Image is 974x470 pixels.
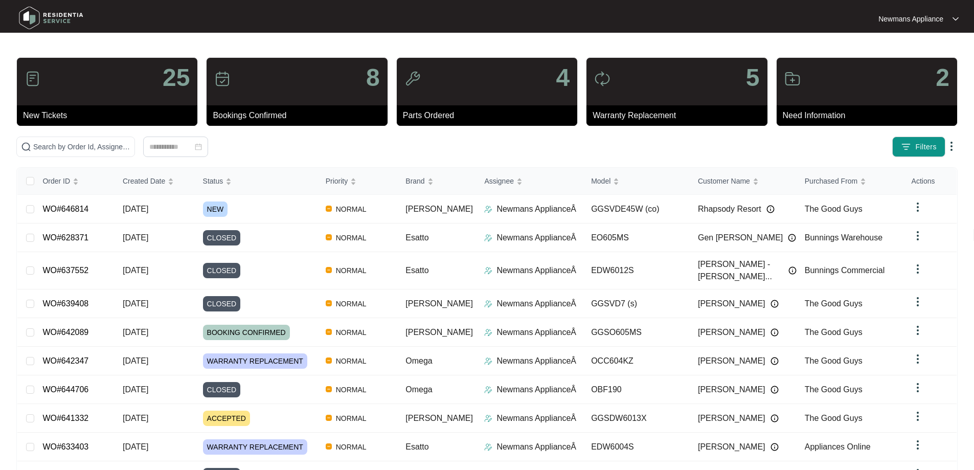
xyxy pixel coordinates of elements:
span: The Good Guys [805,328,863,337]
p: Newmans ApplianceÂ [496,384,576,396]
span: [PERSON_NAME] [698,441,765,453]
span: NORMAL [332,232,371,244]
img: Vercel Logo [326,206,332,212]
img: search-icon [21,142,31,152]
th: Order ID [34,168,115,195]
p: Newmans ApplianceÂ [496,326,576,339]
span: NORMAL [332,384,371,396]
a: WO#646814 [42,205,88,213]
a: WO#628371 [42,233,88,242]
td: GGSVD7 (s) [583,289,690,318]
span: NORMAL [332,326,371,339]
span: [PERSON_NAME] [405,414,473,422]
span: Esatto [405,442,428,451]
img: dropdown arrow [912,353,924,365]
span: NORMAL [332,355,371,367]
a: WO#642089 [42,328,88,337]
img: Info icon [771,300,779,308]
img: Info icon [771,357,779,365]
span: Assignee [484,175,514,187]
span: [DATE] [123,414,148,422]
img: icon [25,71,41,87]
span: NORMAL [332,203,371,215]
span: Filters [915,142,937,152]
img: Vercel Logo [326,329,332,335]
img: Assigner Icon [484,205,492,213]
span: [PERSON_NAME] [698,384,765,396]
a: WO#644706 [42,385,88,394]
a: WO#637552 [42,266,88,275]
span: Esatto [405,233,428,242]
th: Brand [397,168,476,195]
input: Search by Order Id, Assignee Name, Customer Name, Brand and Model [33,141,130,152]
span: NORMAL [332,264,371,277]
img: Vercel Logo [326,267,332,273]
p: 4 [556,65,570,90]
span: The Good Guys [805,299,863,308]
span: BOOKING CONFIRMED [203,325,290,340]
img: Assigner Icon [484,357,492,365]
p: Newmans Appliance [878,14,943,24]
span: The Good Guys [805,356,863,365]
img: dropdown arrow [912,201,924,213]
td: GGSDW6013X [583,404,690,433]
span: Gen [PERSON_NAME] [698,232,783,244]
span: Brand [405,175,424,187]
p: Newmans ApplianceÂ [496,441,576,453]
span: [DATE] [123,385,148,394]
th: Created Date [115,168,195,195]
img: Vercel Logo [326,386,332,392]
img: Assigner Icon [484,266,492,275]
p: Newmans ApplianceÂ [496,355,576,367]
th: Actions [903,168,957,195]
p: New Tickets [23,109,197,122]
span: CLOSED [203,230,241,245]
span: [DATE] [123,356,148,365]
img: Info icon [771,328,779,337]
img: Info icon [771,414,779,422]
p: Newmans ApplianceÂ [496,412,576,424]
p: Newmans ApplianceÂ [496,298,576,310]
th: Purchased From [797,168,903,195]
img: filter icon [901,142,911,152]
span: CLOSED [203,382,241,397]
span: Priority [326,175,348,187]
button: filter iconFilters [892,137,945,157]
p: 5 [746,65,760,90]
td: OBF190 [583,375,690,404]
img: Assigner Icon [484,414,492,422]
img: dropdown arrow [912,230,924,242]
span: The Good Guys [805,414,863,422]
p: Newmans ApplianceÂ [496,203,576,215]
p: Newmans ApplianceÂ [496,232,576,244]
span: Order ID [42,175,70,187]
img: Vercel Logo [326,234,332,240]
img: icon [784,71,801,87]
img: Info icon [788,234,796,242]
span: WARRANTY REPLACEMENT [203,439,307,455]
td: OCC604KZ [583,347,690,375]
th: Customer Name [690,168,797,195]
img: dropdown arrow [912,263,924,275]
span: Omega [405,385,432,394]
img: Info icon [771,443,779,451]
span: Customer Name [698,175,750,187]
span: Created Date [123,175,165,187]
p: Parts Ordered [403,109,577,122]
span: CLOSED [203,296,241,311]
span: [DATE] [123,266,148,275]
img: Vercel Logo [326,443,332,450]
td: EDW6004S [583,433,690,461]
span: Bunnings Commercial [805,266,885,275]
span: Esatto [405,266,428,275]
span: WARRANTY REPLACEMENT [203,353,307,369]
span: NORMAL [332,412,371,424]
span: Appliances Online [805,442,871,451]
img: icon [214,71,231,87]
td: EO605MS [583,223,690,252]
span: [DATE] [123,233,148,242]
img: Info icon [788,266,797,275]
p: 2 [936,65,949,90]
span: Omega [405,356,432,365]
th: Priority [318,168,398,195]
